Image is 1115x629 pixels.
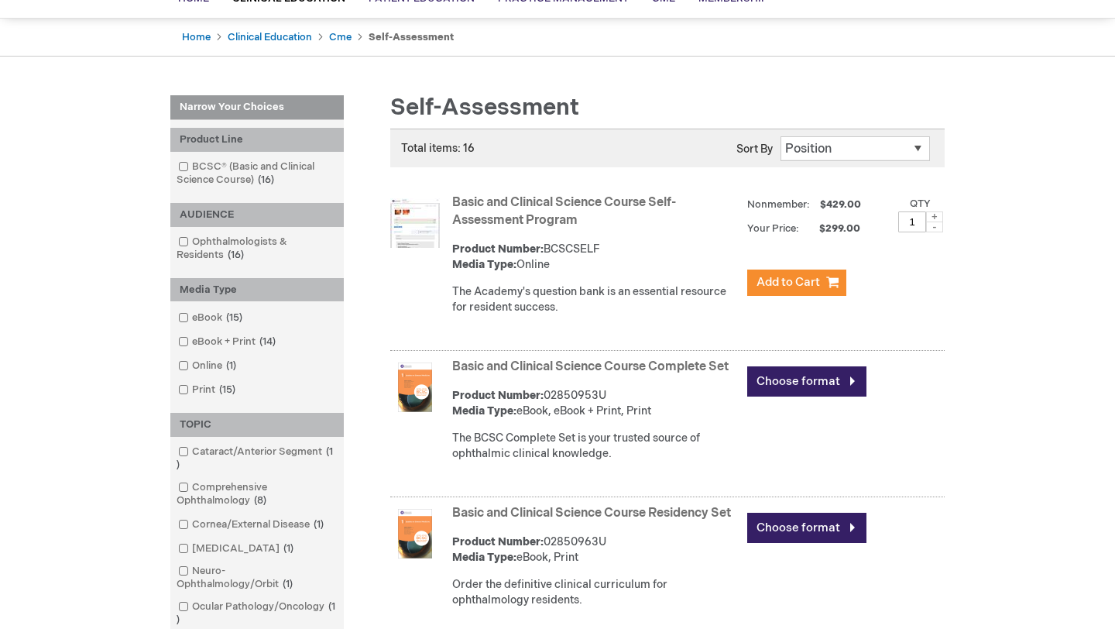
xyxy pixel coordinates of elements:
[174,383,242,397] a: Print15
[747,270,846,296] button: Add to Cart
[736,143,773,156] label: Sort By
[222,311,246,324] span: 15
[177,600,335,626] span: 1
[250,494,270,507] span: 8
[182,31,211,43] a: Home
[174,160,340,187] a: BCSC® (Basic and Clinical Science Course)16
[452,506,731,521] a: Basic and Clinical Science Course Residency Set
[452,242,544,256] strong: Product Number:
[747,513,866,543] a: Choose format
[390,198,440,248] img: Basic and Clinical Science Course Self-Assessment Program
[174,359,242,373] a: Online1
[329,31,352,43] a: Cme
[452,577,739,608] div: Order the definitive clinical curriculum for ophthalmology residents.
[401,142,475,155] span: Total items: 16
[452,551,516,564] strong: Media Type:
[747,222,799,235] strong: Your Price:
[174,600,340,627] a: Ocular Pathology/Oncology1
[174,564,340,592] a: Neuro-Ophthalmology/Orbit1
[170,128,344,152] div: Product Line
[170,203,344,227] div: AUDIENCE
[818,198,863,211] span: $429.00
[452,359,729,374] a: Basic and Clinical Science Course Complete Set
[256,335,280,348] span: 14
[224,249,248,261] span: 16
[174,235,340,263] a: Ophthalmologists & Residents16
[390,94,579,122] span: Self-Assessment
[452,284,739,315] div: The Academy's question bank is an essential resource for resident success.
[170,95,344,120] strong: Narrow Your Choices
[222,359,240,372] span: 1
[452,534,739,565] div: 02850963U eBook, Print
[452,388,739,419] div: 02850953U eBook, eBook + Print, Print
[747,195,810,215] strong: Nonmember:
[310,518,328,531] span: 1
[756,275,820,290] span: Add to Cart
[452,242,739,273] div: BCSCSELF Online
[280,542,297,555] span: 1
[174,445,340,473] a: Cataract/Anterior Segment1
[174,311,249,325] a: eBook15
[452,258,516,271] strong: Media Type:
[452,431,739,462] div: The BCSC Complete Set is your trusted source of ophthalmic clinical knowledge.
[170,413,344,437] div: TOPIC
[254,174,278,186] span: 16
[174,517,330,532] a: Cornea/External Disease1
[170,278,344,302] div: Media Type
[898,211,926,232] input: Qty
[174,335,282,349] a: eBook + Print14
[174,480,340,508] a: Comprehensive Ophthalmology8
[390,363,440,412] img: Basic and Clinical Science Course Complete Set
[747,366,866,397] a: Choose format
[452,389,544,402] strong: Product Number:
[177,445,333,471] span: 1
[452,535,544,548] strong: Product Number:
[174,541,300,556] a: [MEDICAL_DATA]1
[452,404,516,418] strong: Media Type:
[452,195,676,228] a: Basic and Clinical Science Course Self-Assessment Program
[369,31,454,43] strong: Self-Assessment
[801,222,863,235] span: $299.00
[390,509,440,559] img: Basic and Clinical Science Course Residency Set
[228,31,312,43] a: Clinical Education
[279,578,297,590] span: 1
[215,383,239,396] span: 15
[910,198,931,210] label: Qty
